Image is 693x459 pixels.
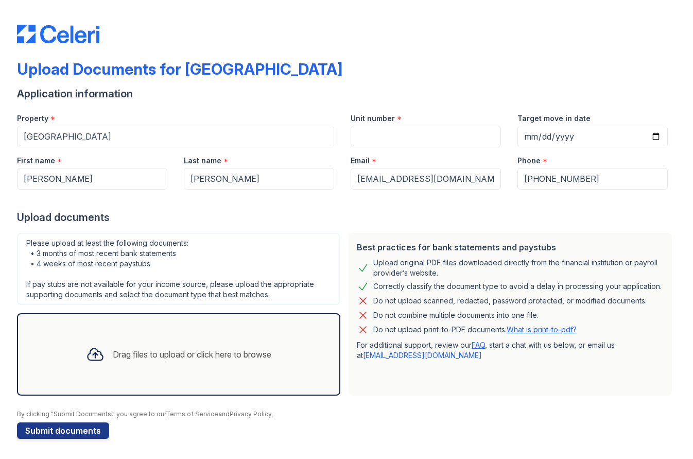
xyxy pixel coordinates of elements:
[17,156,55,166] label: First name
[357,340,664,361] p: For additional support, review our , start a chat with us below, or email us at
[373,309,539,321] div: Do not combine multiple documents into one file.
[373,280,662,293] div: Correctly classify the document type to avoid a delay in processing your application.
[166,410,218,418] a: Terms of Service
[363,351,482,360] a: [EMAIL_ADDRESS][DOMAIN_NAME]
[517,113,591,124] label: Target move in date
[507,325,577,334] a: What is print-to-pdf?
[184,156,221,166] label: Last name
[351,156,370,166] label: Email
[351,113,395,124] label: Unit number
[17,410,676,418] div: By clicking "Submit Documents," you agree to our and
[17,25,99,43] img: CE_Logo_Blue-a8612792a0a2168367f1c8372b55b34899dd931a85d93a1a3d3e32e68fde9ad4.png
[230,410,273,418] a: Privacy Policy.
[17,422,109,439] button: Submit documents
[373,295,647,307] div: Do not upload scanned, redacted, password protected, or modified documents.
[17,60,342,78] div: Upload Documents for [GEOGRAPHIC_DATA]
[373,325,577,335] p: Do not upload print-to-PDF documents.
[517,156,541,166] label: Phone
[17,210,676,225] div: Upload documents
[472,341,485,349] a: FAQ
[17,233,340,305] div: Please upload at least the following documents: • 3 months of most recent bank statements • 4 wee...
[17,87,676,101] div: Application information
[17,113,48,124] label: Property
[357,241,664,253] div: Best practices for bank statements and paystubs
[373,258,664,278] div: Upload original PDF files downloaded directly from the financial institution or payroll provider’...
[113,348,271,361] div: Drag files to upload or click here to browse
